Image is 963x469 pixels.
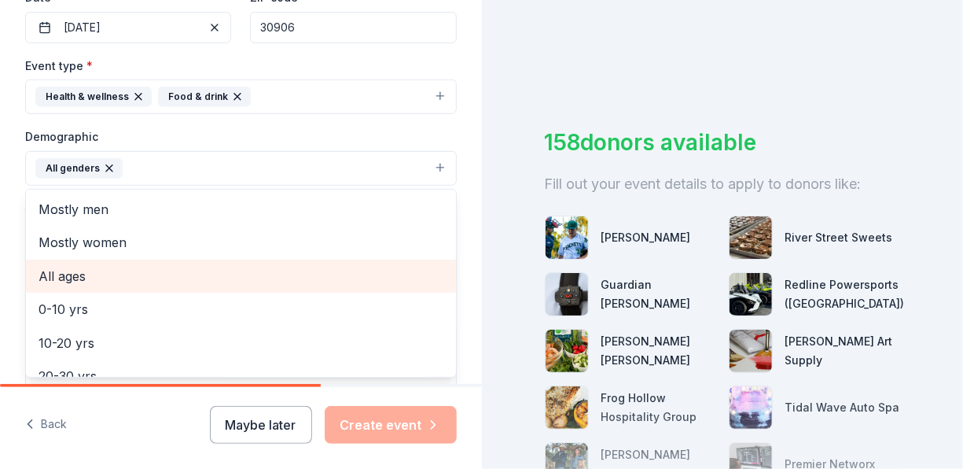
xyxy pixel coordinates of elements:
button: All genders [25,151,457,186]
div: All genders [25,189,457,378]
div: All genders [35,158,123,179]
span: 0-10 yrs [39,299,443,319]
span: All ages [39,266,443,286]
span: 20-30 yrs [39,366,443,386]
span: Mostly women [39,232,443,253]
span: 10-20 yrs [39,333,443,353]
span: Mostly men [39,199,443,220]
